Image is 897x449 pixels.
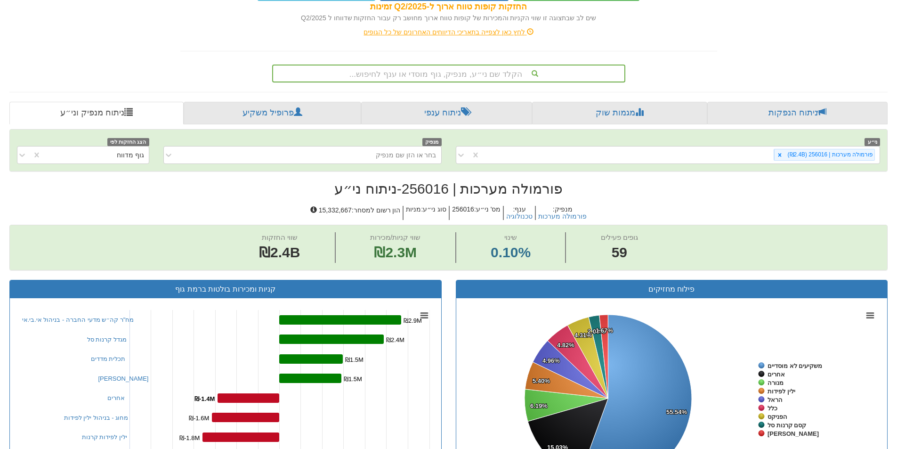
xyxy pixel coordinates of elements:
tspan: 55.54% [666,408,687,416]
span: ני״ע [865,138,880,146]
tspan: ₪1.5M [344,376,362,383]
span: מנפיק [422,138,442,146]
tspan: ₪1.5M [345,356,364,363]
tspan: אחרים [768,371,785,378]
h2: פורמולה מערכות | 256016 - ניתוח ני״ע [9,181,888,196]
tspan: 4.82% [557,342,574,349]
tspan: ₪2.9M [404,317,422,324]
tspan: 4.31% [574,332,592,339]
div: פורמולה מערכות | 256016 (₪2.4B) [785,149,874,160]
h3: פילוח מחזיקים [463,285,881,294]
span: הצג החזקות לפי [107,138,149,146]
div: שים לב שבתצוגה זו שווי הקניות והמכירות של קופות טווח ארוך מחושב רק עבור החזקות שדווחו ל Q2/2025 [180,13,717,23]
a: ילין לפידות קרנות [82,433,127,441]
a: ניתוח הנפקות [707,102,888,124]
tspan: הראל [768,396,783,403]
span: 0.10% [491,243,531,263]
button: טכנולוגיה [506,213,533,220]
span: ₪2.4B [259,245,300,260]
tspan: [PERSON_NAME] [768,430,819,437]
tspan: כלל [768,405,777,412]
div: החזקות קופות טווח ארוך ל-Q2/2025 זמינות [180,1,717,13]
button: פורמולה מערכות [538,213,587,220]
a: [PERSON_NAME] [98,375,149,382]
a: מגמות שוק [532,102,707,124]
tspan: ₪2.4M [386,336,404,343]
span: גופים פעילים [601,233,638,241]
span: שווי קניות/מכירות [370,233,420,241]
div: בחר או הזן שם מנפיק [376,150,436,160]
h5: הון רשום למסחר : 15,332,667 [308,206,403,220]
tspan: הפניקס [768,413,787,420]
a: מחוג - בניהול ילין לפידות [64,414,129,421]
span: 59 [601,243,638,263]
tspan: 5.40% [533,377,550,384]
h5: מנפיק : [535,206,589,220]
tspan: 6.19% [530,402,548,409]
tspan: משקיעים לא מוסדיים [768,362,822,369]
span: ₪2.3M [374,245,417,260]
tspan: קסם קרנות סל [768,422,806,429]
tspan: 4.96% [542,357,560,364]
a: אחרים [107,394,125,401]
tspan: מנורה [768,379,784,386]
span: שווי החזקות [262,233,298,241]
a: תכלית מדדים [91,355,126,362]
tspan: ₪-1.8M [179,434,200,441]
a: פרופיל משקיע [184,102,361,124]
a: מגדל קרנות סל [87,336,127,343]
tspan: 1.67% [596,327,613,334]
tspan: ₪-1.4M [194,395,215,402]
span: שינוי [504,233,517,241]
tspan: 2.08% [588,328,605,335]
div: גוף מדווח [117,150,144,160]
div: הקלד שם ני״ע, מנפיק, גוף מוסדי או ענף לחיפוש... [273,65,624,82]
a: מח"ר קה״ש מדעי החברה - בניהול אי.בי.אי [22,316,134,323]
div: לחץ כאן לצפייה בתאריכי הדיווחים האחרונים של כל הגופים [173,27,724,37]
a: ניתוח מנפיק וני״ע [9,102,184,124]
tspan: ₪-1.6M [189,415,209,422]
h3: קניות ומכירות בולטות ברמת גוף [17,285,434,294]
h5: ענף : [503,206,535,220]
h5: מס' ני״ע : 256016 [449,206,503,220]
a: ניתוח ענפי [361,102,532,124]
tspan: ילין לפידות [768,388,795,395]
h5: סוג ני״ע : מניות [403,206,449,220]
